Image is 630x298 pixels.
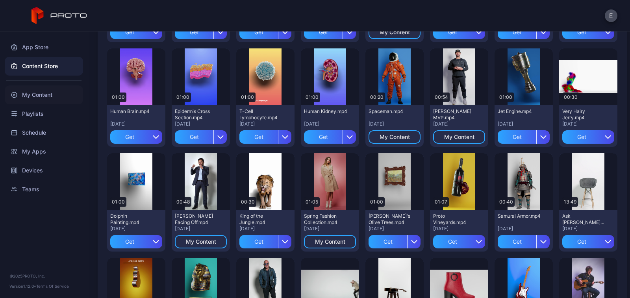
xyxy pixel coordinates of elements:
div: Get [562,26,601,39]
div: [DATE] [304,121,356,127]
div: Spring Fashion Collection.mp4 [304,213,347,226]
div: Get [239,235,278,248]
div: Get [175,130,213,144]
button: Get [433,26,485,39]
div: Get [175,26,213,39]
div: [DATE] [175,121,227,127]
button: Get [304,130,356,144]
button: My Content [304,235,356,248]
button: My Content [369,130,421,144]
div: Get [498,130,536,144]
button: My Content [175,235,227,248]
button: Get [110,26,162,39]
div: [DATE] [562,226,614,232]
a: Playlists [5,104,83,123]
div: [DATE] [110,226,162,232]
button: E [605,9,617,22]
a: My Apps [5,142,83,161]
div: [DATE] [562,121,614,127]
button: Get [498,235,550,248]
div: [DATE] [175,226,227,232]
div: King of the Jungle.mp4 [239,213,283,226]
div: Ask Tim Draper Anything.mp4 [562,213,606,226]
button: Get [175,26,227,39]
a: Devices [5,161,83,180]
div: Very Hairy Jerry.mp4 [562,108,606,121]
button: Get [175,130,227,144]
div: Get [239,26,278,39]
div: Get [433,235,472,248]
div: My Content [186,239,216,245]
div: [DATE] [498,121,550,127]
div: Epidermis Cross Section.mp4 [175,108,218,121]
div: Get [369,235,407,248]
div: T-Cell Lymphocyte.mp4 [239,108,283,121]
div: Get [110,26,149,39]
button: Get [433,235,485,248]
div: Albert Pujols MVP.mp4 [433,108,476,121]
div: [DATE] [498,226,550,232]
div: Dolphin Painting.mp4 [110,213,154,226]
button: Get [110,130,162,144]
div: [DATE] [369,121,421,127]
div: Get [110,130,149,144]
div: My Content [380,29,410,35]
button: My Content [369,26,421,39]
button: Get [498,130,550,144]
div: [DATE] [433,121,485,127]
div: Samurai Armor.mp4 [498,213,541,219]
a: Schedule [5,123,83,142]
div: Get [562,130,601,144]
div: © 2025 PROTO, Inc. [9,273,78,279]
div: Get [304,26,343,39]
button: Get [562,26,614,39]
div: My Content [444,134,474,140]
div: Human Kidney.mp4 [304,108,347,115]
div: [DATE] [304,226,356,232]
button: Get [239,235,291,248]
div: Get [304,130,343,144]
div: Van Gogh's Olive Trees.mp4 [369,213,412,226]
div: Spaceman.mp4 [369,108,412,115]
div: My Content [380,134,410,140]
div: Proto Vineyards.mp4 [433,213,476,226]
button: Get [239,130,291,144]
div: [DATE] [239,226,291,232]
div: Get [498,235,536,248]
a: Terms Of Service [36,284,69,289]
div: Get [562,235,601,248]
button: Get [110,235,162,248]
button: Get [304,26,356,39]
button: Get [369,235,421,248]
button: Get [562,130,614,144]
button: Get [562,235,614,248]
a: Teams [5,180,83,199]
button: Get [498,26,550,39]
a: My Content [5,85,83,104]
div: Get [433,26,472,39]
div: [DATE] [110,121,162,127]
div: [DATE] [369,226,421,232]
div: [DATE] [433,226,485,232]
div: Manny Pacquiao Facing Off.mp4 [175,213,218,226]
div: Get [239,130,278,144]
button: Get [239,26,291,39]
div: Human Brain.mp4 [110,108,154,115]
div: [DATE] [239,121,291,127]
button: My Content [433,130,485,144]
div: My Content [315,239,345,245]
div: Jet Engine.mp4 [498,108,541,115]
div: Get [498,26,536,39]
span: Version 1.12.0 • [9,284,36,289]
div: Get [110,235,149,248]
a: Content Store [5,57,83,76]
a: App Store [5,38,83,57]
